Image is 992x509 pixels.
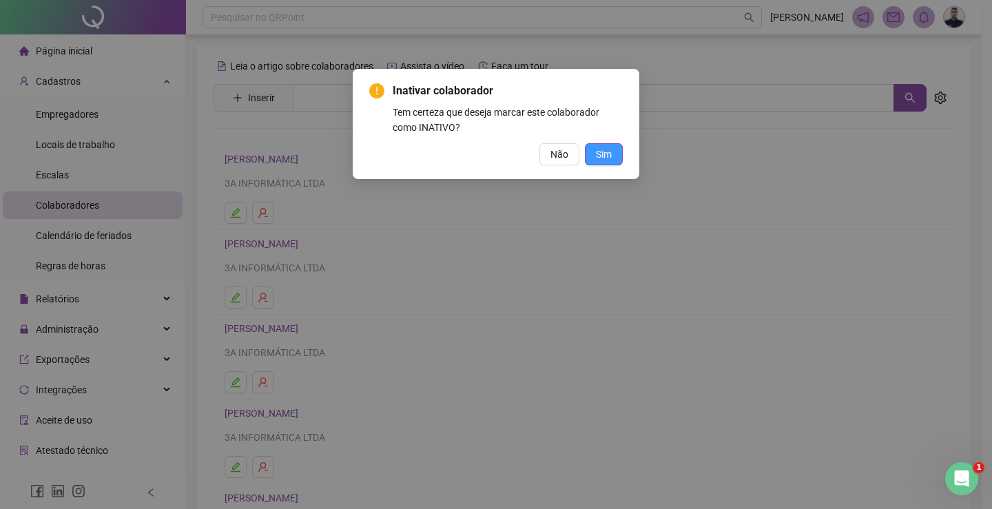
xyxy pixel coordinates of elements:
[550,147,568,162] span: Não
[393,107,599,133] span: Tem certeza que deseja marcar este colaborador como INATIVO?
[393,84,493,97] span: Inativar colaborador
[945,462,978,495] iframe: Intercom live chat
[369,83,384,98] span: exclamation-circle
[539,143,579,165] button: Não
[596,147,612,162] span: Sim
[585,143,623,165] button: Sim
[973,462,984,473] span: 1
